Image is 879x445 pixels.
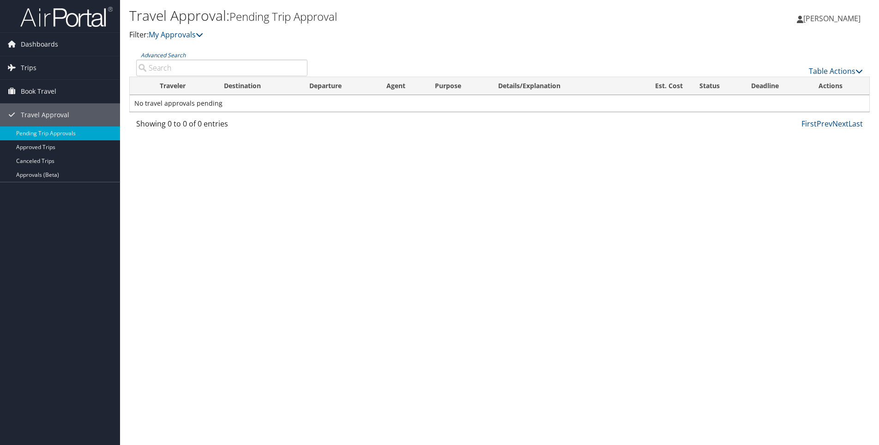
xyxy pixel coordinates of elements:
th: Est. Cost: activate to sort column ascending [626,77,692,95]
span: Book Travel [21,80,56,103]
a: Last [849,119,863,129]
p: Filter: [129,29,623,41]
a: First [801,119,817,129]
span: [PERSON_NAME] [803,13,861,24]
a: [PERSON_NAME] [797,5,870,32]
h1: Travel Approval: [129,6,623,25]
th: Deadline: activate to sort column descending [743,77,810,95]
th: Purpose [427,77,490,95]
a: Advanced Search [141,51,186,59]
a: My Approvals [149,30,203,40]
th: Agent [378,77,427,95]
a: Next [832,119,849,129]
img: airportal-logo.png [20,6,113,28]
th: Departure: activate to sort column ascending [301,77,378,95]
small: Pending Trip Approval [229,9,337,24]
th: Details/Explanation [490,77,626,95]
th: Actions [810,77,869,95]
td: No travel approvals pending [130,95,869,112]
input: Advanced Search [136,60,307,76]
th: Traveler: activate to sort column ascending [151,77,216,95]
span: Travel Approval [21,103,69,126]
th: Destination: activate to sort column ascending [216,77,301,95]
div: Showing 0 to 0 of 0 entries [136,118,307,134]
span: Dashboards [21,33,58,56]
a: Table Actions [809,66,863,76]
th: Status: activate to sort column ascending [691,77,743,95]
a: Prev [817,119,832,129]
span: Trips [21,56,36,79]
